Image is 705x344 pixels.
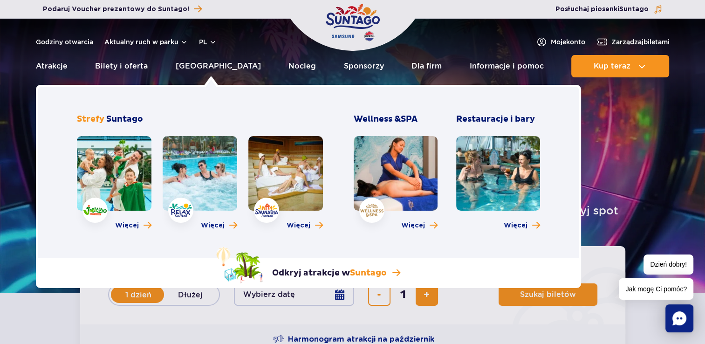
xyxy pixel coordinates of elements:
[344,55,384,77] a: Sponsorzy
[106,114,143,124] span: Suntago
[504,221,527,230] span: Więcej
[619,278,693,300] span: Jak mogę Ci pomóc?
[272,268,387,279] p: Odkryj atrakcje w
[115,221,151,230] a: Więcej o strefie Jamango
[287,221,310,230] span: Więcej
[350,268,387,278] span: Suntago
[199,37,217,47] button: pl
[456,114,540,125] h3: Restauracje i bary
[77,114,104,124] span: Strefy
[665,304,693,332] div: Chat
[287,221,323,230] a: Więcej o strefie Saunaria
[504,221,540,230] a: Więcej o Restauracje i bary
[643,255,693,275] span: Dzień dobry!
[176,55,261,77] a: [GEOGRAPHIC_DATA]
[36,37,93,47] a: Godziny otwarcia
[36,55,68,77] a: Atrakcje
[596,36,670,48] a: Zarządzajbiletami
[288,55,316,77] a: Nocleg
[551,37,585,47] span: Moje konto
[201,221,237,230] a: Więcej o strefie Relax
[354,114,418,124] span: Wellness &
[401,114,418,124] span: SPA
[216,247,400,283] a: Odkryj atrakcje wSuntago
[536,36,585,48] a: Mojekonto
[571,55,669,77] button: Kup teraz
[470,55,544,77] a: Informacje i pomoc
[594,62,630,70] span: Kup teraz
[104,38,188,46] button: Aktualny ruch w parku
[611,37,670,47] span: Zarządzaj biletami
[115,221,139,230] span: Więcej
[95,55,148,77] a: Bilety i oferta
[401,221,438,230] a: Więcej o Wellness & SPA
[411,55,442,77] a: Dla firm
[201,221,225,230] span: Więcej
[401,221,425,230] span: Więcej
